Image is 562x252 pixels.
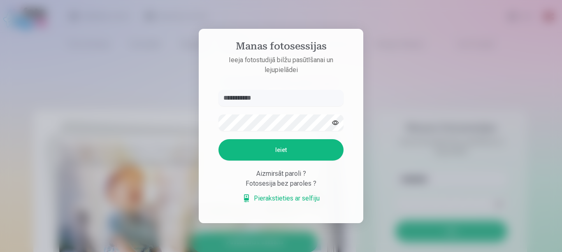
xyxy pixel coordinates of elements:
[218,139,344,161] button: Ieiet
[210,40,352,55] h4: Manas fotosessijas
[210,55,352,75] p: Ieeja fotostudijā bilžu pasūtīšanai un lejupielādei
[242,194,320,203] a: Pierakstieties ar selfiju
[218,179,344,189] div: Fotosesija bez paroles ?
[218,169,344,179] div: Aizmirsāt paroli ?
